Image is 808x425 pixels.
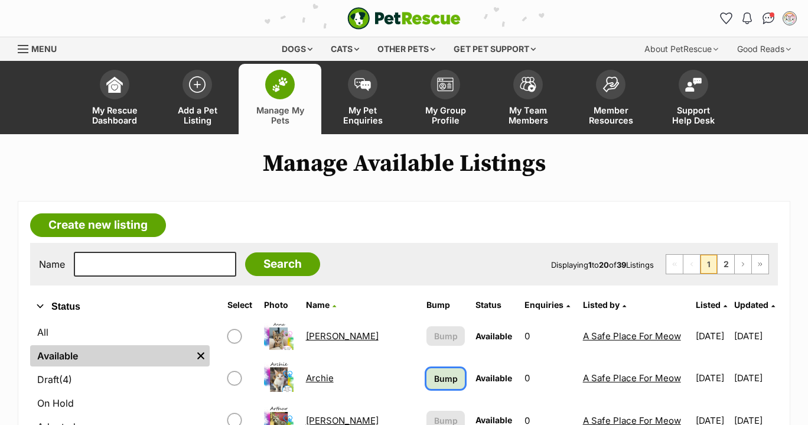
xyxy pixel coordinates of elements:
strong: 1 [588,260,592,270]
a: My Pet Enquiries [321,64,404,134]
button: Notifications [738,9,757,28]
div: Good Reads [729,37,799,61]
img: notifications-46538b983faf8c2785f20acdc204bb7945ddae34d4c08c2a6579f10ce5e182be.svg [742,12,752,24]
a: Add a Pet Listing [156,64,239,134]
th: Select [223,296,258,314]
div: Other pets [369,37,444,61]
a: All [30,322,210,343]
a: Page 2 [718,255,734,274]
td: [DATE] [691,358,734,398]
span: Add a Pet Listing [171,105,224,125]
span: translation missing: en.admin.listings.index.attributes.enquiries [524,300,563,310]
th: Photo [259,296,300,314]
label: Name [39,259,65,270]
img: pet-enquiries-icon-7e3ad2cf08bfb03b45e93fb7055b45f3efa6380592205ae92323e6603595dc1f.svg [354,78,371,91]
span: Name [306,300,330,310]
img: logo-e224e6f780fb5917bec1dbf3a21bbac754714ae5b6737aabdf751b685950b380.svg [347,7,461,30]
a: Favourites [716,9,735,28]
div: About PetRescue [636,37,726,61]
img: member-resources-icon-8e73f808a243e03378d46382f2149f9095a855e16c252ad45f914b54edf8863c.svg [602,76,619,92]
img: chat-41dd97257d64d25036548639549fe6c8038ab92f7586957e7f3b1b290dea8141.svg [763,12,775,24]
div: Cats [322,37,367,61]
a: My Team Members [487,64,569,134]
a: Archie [306,372,334,384]
span: Previous page [683,255,700,274]
span: Support Help Desk [667,105,720,125]
td: [DATE] [691,316,734,356]
a: Updated [734,300,775,310]
a: Bump [426,368,465,389]
a: Enquiries [524,300,570,310]
a: Last page [752,255,768,274]
a: Listed by [583,300,626,310]
button: My account [780,9,799,28]
span: Available [475,331,512,341]
a: Remove filter [192,345,210,366]
div: Get pet support [445,37,544,61]
span: My Group Profile [419,105,472,125]
strong: 20 [599,260,609,270]
a: A Safe Place For Meow [583,330,681,342]
a: Create new listing [30,213,166,237]
th: Bump [422,296,470,314]
td: 0 [520,316,577,356]
span: First page [666,255,683,274]
div: Dogs [273,37,321,61]
td: 0 [520,358,577,398]
img: team-members-icon-5396bd8760b3fe7c0b43da4ab00e1e3bb1a5d9ba89233759b79545d2d3fc5d0d.svg [520,77,536,92]
nav: Pagination [666,254,769,274]
td: [DATE] [734,358,777,398]
a: Listed [696,300,727,310]
input: Search [245,252,320,276]
span: Listed [696,300,721,310]
button: Status [30,299,210,314]
span: Available [475,373,512,383]
a: My Rescue Dashboard [73,64,156,134]
a: My Group Profile [404,64,487,134]
span: Manage My Pets [253,105,307,125]
span: Listed by [583,300,620,310]
a: Available [30,345,192,366]
strong: 39 [617,260,626,270]
span: My Team Members [501,105,555,125]
span: My Rescue Dashboard [88,105,141,125]
a: PetRescue [347,7,461,30]
a: Name [306,300,336,310]
span: Member Resources [584,105,637,125]
span: Bump [434,372,458,385]
img: help-desk-icon-fdf02630f3aa405de69fd3d07c3f3aa587a6932b1a1747fa1d2bba05be0121f9.svg [685,77,702,92]
span: Updated [734,300,768,310]
span: Bump [434,330,458,342]
span: Displaying to of Listings [551,260,654,270]
a: Member Resources [569,64,652,134]
img: group-profile-icon-3fa3cf56718a62981997c0bc7e787c4b2cf8bcc04b72c1350f741eb67cf2f40e.svg [437,77,454,92]
span: (4) [59,372,72,387]
a: Draft [30,369,210,390]
td: [DATE] [734,316,777,356]
a: On Hold [30,392,210,414]
a: A Safe Place For Meow [583,372,681,384]
span: Page 1 [701,255,717,274]
a: Next page [735,255,751,274]
img: dashboard-icon-eb2f2d2d3e046f16d808141f083e7271f6b2e854fb5c12c21221c1fb7104beca.svg [106,76,123,93]
img: manage-my-pets-icon-02211641906a0b7f246fdf0571729dbe1e7629f14944591b6c1af311fb30b64b.svg [272,77,288,92]
span: My Pet Enquiries [336,105,389,125]
button: Bump [426,326,465,346]
th: Status [471,296,519,314]
span: Available [475,415,512,425]
img: add-pet-listing-icon-0afa8454b4691262ce3f59096e99ab1cd57d4a30225e0717b998d2c9b9846f56.svg [189,76,206,93]
span: Menu [31,44,57,54]
a: Support Help Desk [652,64,735,134]
a: Menu [18,37,65,59]
a: Conversations [759,9,778,28]
img: A Safe Place For Meow profile pic [784,12,796,24]
a: Manage My Pets [239,64,321,134]
a: [PERSON_NAME] [306,330,379,342]
ul: Account quick links [716,9,799,28]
